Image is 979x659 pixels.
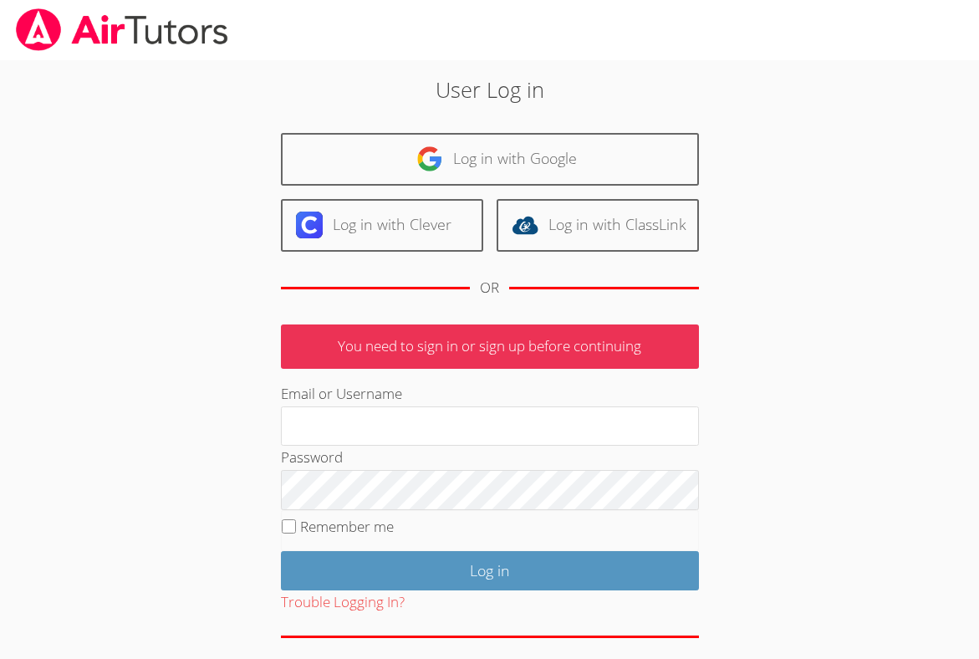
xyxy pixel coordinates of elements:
[512,212,538,238] img: classlink-logo-d6bb404cc1216ec64c9a2012d9dc4662098be43eaf13dc465df04b49fa7ab582.svg
[416,146,443,172] img: google-logo-50288ca7cdecda66e5e0955fdab243c47b7ad437acaf1139b6f446037453330a.svg
[281,447,343,467] label: Password
[281,384,402,403] label: Email or Username
[497,199,699,252] a: Log in with ClassLink
[281,199,483,252] a: Log in with Clever
[480,276,499,300] div: OR
[296,212,323,238] img: clever-logo-6eab21bc6e7a338710f1a6ff85c0baf02591cd810cc4098c63d3a4b26e2feb20.svg
[300,517,394,536] label: Remember me
[281,551,699,590] input: Log in
[281,590,405,615] button: Trouble Logging In?
[281,324,699,369] p: You need to sign in or sign up before continuing
[14,8,230,51] img: airtutors_banner-c4298cdbf04f3fff15de1276eac7730deb9818008684d7c2e4769d2f7ddbe033.png
[281,133,699,186] a: Log in with Google
[225,74,753,105] h2: User Log in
